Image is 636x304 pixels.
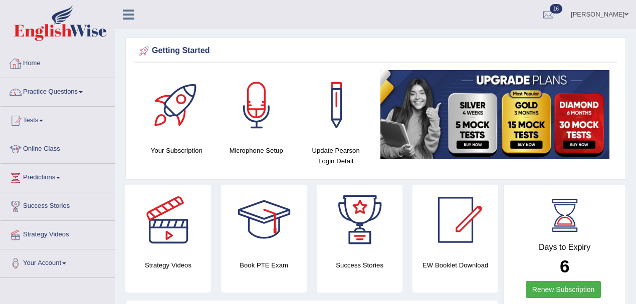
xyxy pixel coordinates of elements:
[317,260,402,270] h4: Success Stories
[380,70,609,159] img: small5.jpg
[515,243,614,252] h4: Days to Expiry
[1,164,115,189] a: Predictions
[137,44,614,59] div: Getting Started
[301,145,371,166] h4: Update Pearson Login Detail
[1,135,115,160] a: Online Class
[222,145,291,156] h4: Microphone Setup
[1,192,115,217] a: Success Stories
[1,221,115,246] a: Strategy Videos
[1,78,115,103] a: Practice Questions
[1,249,115,274] a: Your Account
[1,50,115,75] a: Home
[560,256,569,276] b: 6
[1,107,115,132] a: Tests
[221,260,307,270] h4: Book PTE Exam
[412,260,498,270] h4: EW Booklet Download
[526,281,601,298] a: Renew Subscription
[142,145,211,156] h4: Your Subscription
[550,4,562,14] span: 16
[125,260,211,270] h4: Strategy Videos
